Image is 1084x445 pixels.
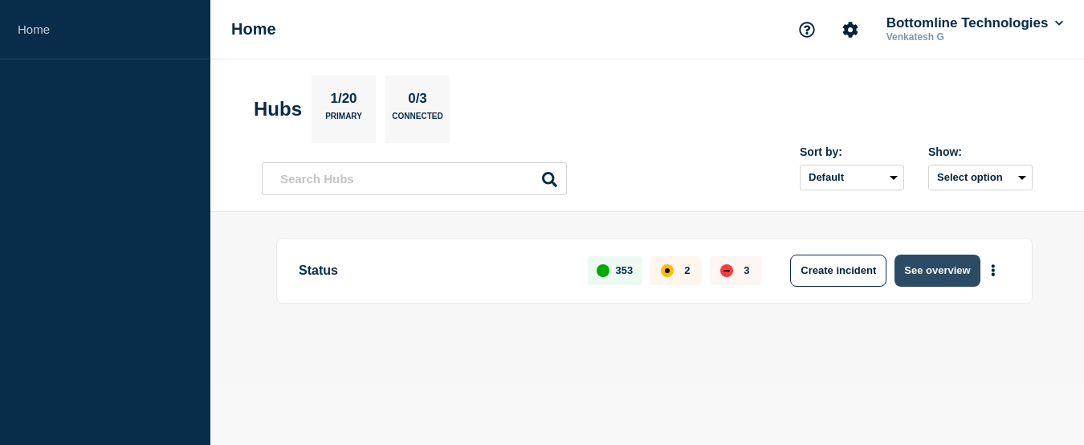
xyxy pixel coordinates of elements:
p: 3 [744,264,749,276]
div: down [720,264,733,277]
p: Primary [325,112,362,129]
button: Account settings [833,13,867,47]
p: 0/3 [402,91,434,112]
p: Venkatesh G [883,31,1050,43]
div: up [597,264,609,277]
p: 1/20 [324,91,363,112]
button: Create incident [790,255,886,287]
select: Sort by [800,165,904,190]
p: 353 [616,264,634,276]
p: 2 [684,264,690,276]
div: Sort by: [800,145,904,158]
button: Support [790,13,824,47]
button: Select option [928,165,1033,190]
p: Status [299,255,569,287]
button: See overview [895,255,980,287]
button: More actions [983,255,1004,285]
button: Bottomline Technologies [883,15,1066,31]
p: Connected [392,112,442,129]
div: affected [661,264,674,277]
h1: Home [231,20,276,39]
h2: Hubs [254,98,302,120]
div: Show: [928,145,1033,158]
input: Search Hubs [262,162,567,195]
